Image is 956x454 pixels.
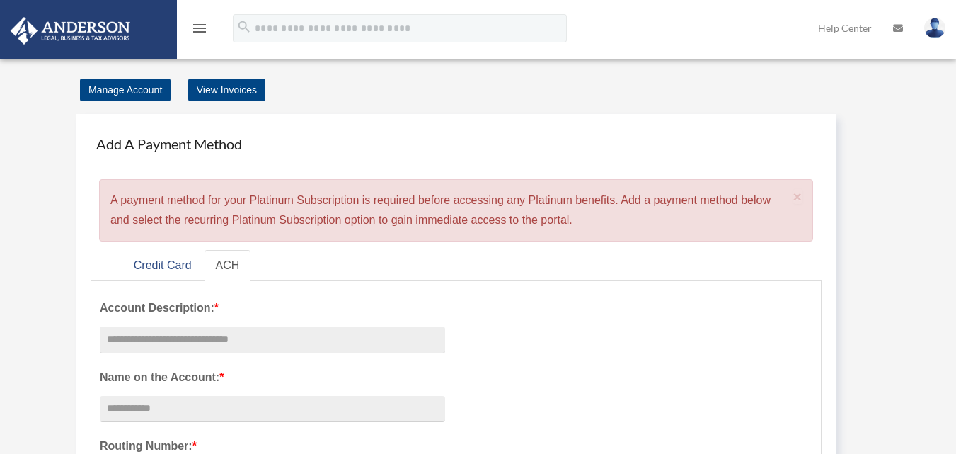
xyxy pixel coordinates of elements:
[188,79,265,101] a: View Invoices
[793,189,802,204] button: Close
[191,25,208,37] a: menu
[100,368,445,387] label: Name on the Account:
[793,188,802,205] span: ×
[6,17,134,45] img: Anderson Advisors Platinum Portal
[924,18,945,38] img: User Pic
[100,298,445,318] label: Account Description:
[99,179,813,242] div: A payment method for your Platinum Subscription is required before accessing any Platinum benefit...
[80,79,171,101] a: Manage Account
[236,19,252,35] i: search
[205,250,251,282] a: ACH
[122,250,203,282] a: Credit Card
[91,128,822,159] h4: Add A Payment Method
[191,20,208,37] i: menu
